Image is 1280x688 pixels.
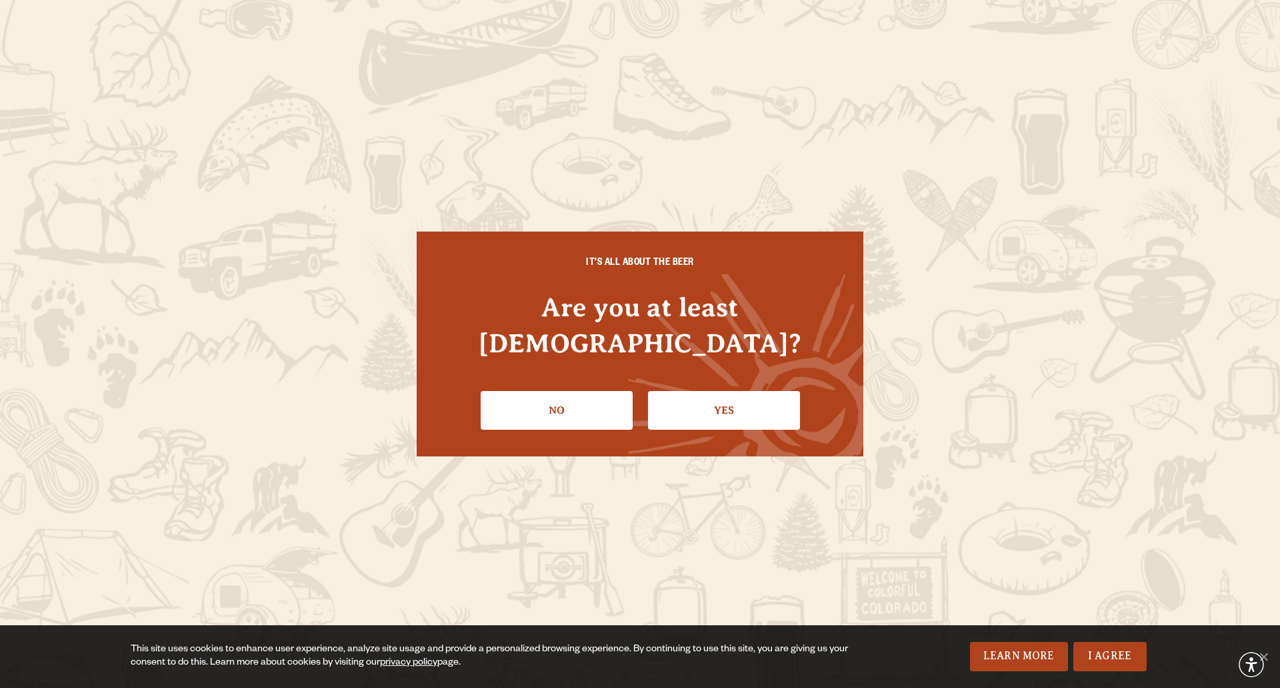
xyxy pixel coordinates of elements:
[443,258,837,270] h6: IT'S ALL ABOUT THE BEER
[648,391,800,430] a: Confirm I'm 21 or older
[443,290,837,360] h4: Are you at least [DEMOGRAPHIC_DATA]?
[380,658,437,669] a: privacy policy
[970,642,1068,671] a: Learn More
[1073,642,1147,671] a: I Agree
[481,391,633,430] a: No
[131,643,859,670] div: This site uses cookies to enhance user experience, analyze site usage and provide a personalized ...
